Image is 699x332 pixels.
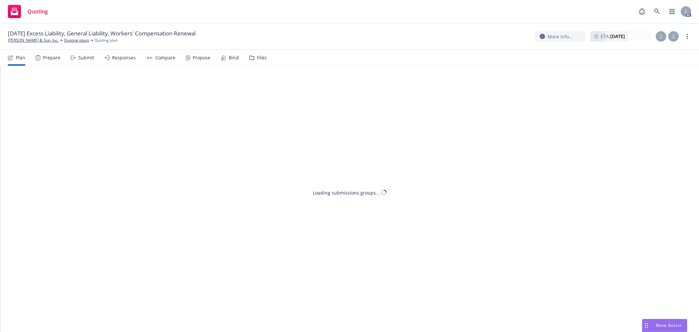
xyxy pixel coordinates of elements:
strong: [DATE] [610,33,625,39]
a: Quoting plans [64,37,89,43]
span: Quoting [28,9,48,14]
div: Submit [78,55,94,60]
div: Compare [155,55,175,60]
a: more [683,32,691,40]
div: Files [257,55,267,60]
div: Loading submissions groups... [313,189,380,196]
span: ETA : [601,33,625,40]
span: More info... [548,33,573,40]
span: Nova Assist [656,322,682,328]
div: Drag to move [642,319,650,332]
span: Quoting plan [94,37,118,43]
div: Propose [193,55,210,60]
span: [DATE] Excess Liability, General Liability, Workers' Compensation Renewal [8,30,196,37]
button: Nova Assist [642,319,687,332]
div: Plan [16,55,25,60]
a: Switch app [666,5,679,18]
div: Responses [112,55,136,60]
button: More info... [534,31,585,42]
div: Bind [229,55,239,60]
div: Prepare [43,55,60,60]
a: Quoting [5,2,50,21]
a: Search [650,5,664,18]
a: Report a Bug [635,5,649,18]
a: [PERSON_NAME] & Son, Inc. [8,37,59,43]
